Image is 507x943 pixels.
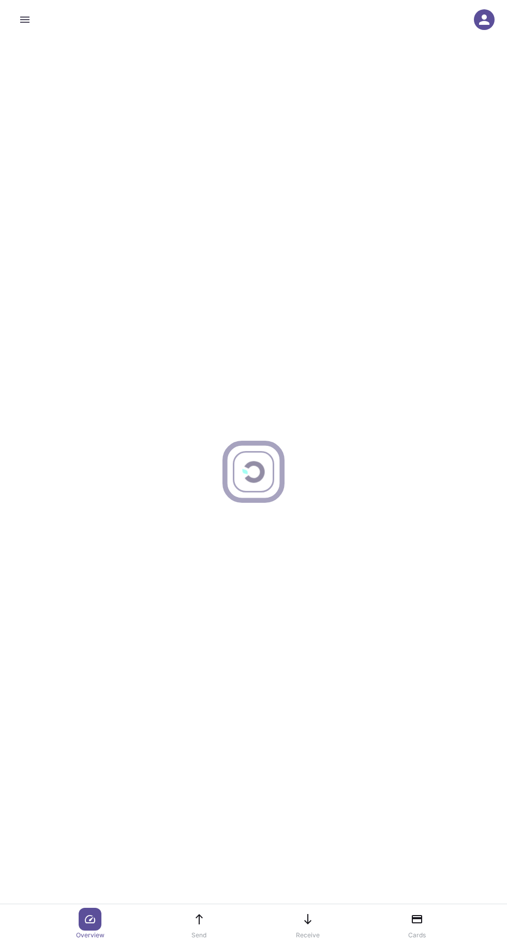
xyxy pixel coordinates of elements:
p: Receive [296,931,320,940]
a: Send [181,908,218,940]
a: Overview [71,908,109,940]
p: Send [191,931,206,940]
a: Cards [398,908,436,940]
p: Overview [76,931,105,940]
p: Cards [408,931,426,940]
a: Receive [289,908,326,940]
